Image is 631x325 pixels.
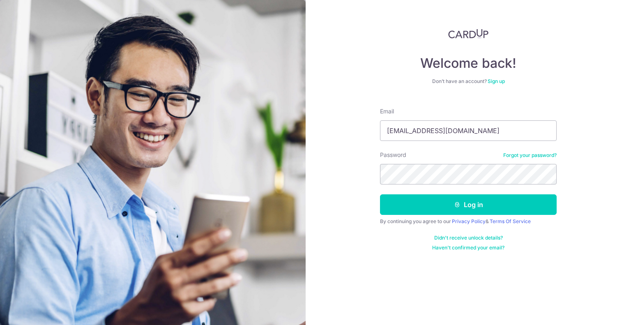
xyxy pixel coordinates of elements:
[490,218,531,224] a: Terms Of Service
[380,194,557,215] button: Log in
[434,235,503,241] a: Didn't receive unlock details?
[380,218,557,225] div: By continuing you agree to our &
[380,78,557,85] div: Don’t have an account?
[448,29,488,39] img: CardUp Logo
[503,152,557,159] a: Forgot your password?
[452,218,486,224] a: Privacy Policy
[380,120,557,141] input: Enter your Email
[380,107,394,115] label: Email
[488,78,505,84] a: Sign up
[380,55,557,71] h4: Welcome back!
[380,151,406,159] label: Password
[432,244,504,251] a: Haven't confirmed your email?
